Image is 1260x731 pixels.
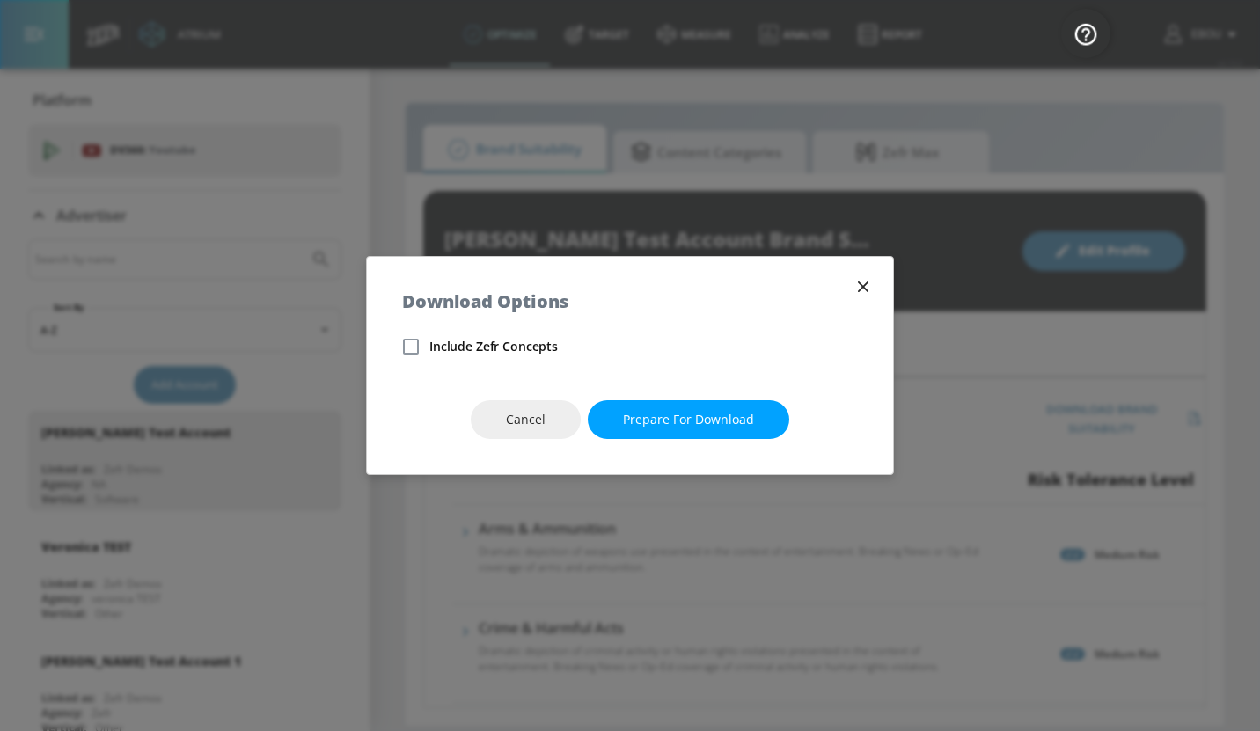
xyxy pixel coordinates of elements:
span: Include Zefr Concepts [429,338,558,355]
button: Prepare for download [588,400,789,440]
button: Cancel [471,400,581,440]
span: Prepare for download [623,409,754,431]
h5: Download Options [402,292,568,311]
span: Cancel [506,409,546,431]
button: Open Resource Center [1061,9,1110,58]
